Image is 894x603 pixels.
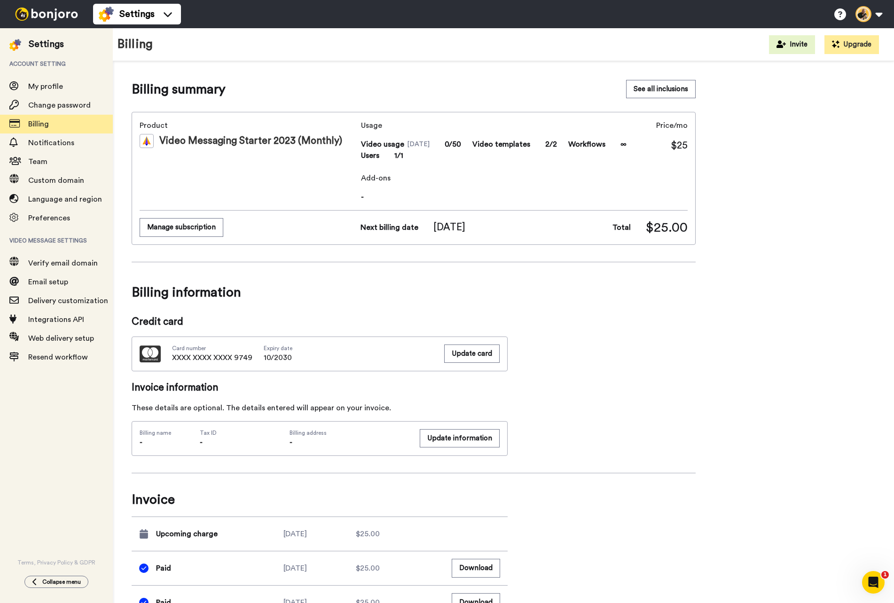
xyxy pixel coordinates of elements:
[264,352,292,363] span: 10/2030
[140,218,223,236] button: Manage subscription
[200,439,203,446] span: -
[420,429,500,448] a: Update information
[444,345,500,363] button: Update card
[361,172,688,184] span: Add-ons
[28,335,94,342] span: Web delivery setup
[172,352,252,363] span: XXXX XXXX XXXX 9749
[24,576,88,588] button: Collapse menu
[445,139,461,150] span: 0/50
[28,278,68,286] span: Email setup
[28,214,70,222] span: Preferences
[28,316,84,323] span: Integrations API
[290,439,292,446] span: -
[156,563,171,574] span: Paid
[264,345,292,352] span: Expiry date
[283,563,356,574] div: [DATE]
[656,120,688,131] span: Price/mo
[769,35,815,54] button: Invite
[28,353,88,361] span: Resend workflow
[568,139,605,150] span: Workflows
[200,429,217,437] span: Tax ID
[132,315,508,329] span: Credit card
[361,191,688,203] span: -
[172,345,252,352] span: Card number
[140,429,171,437] span: Billing name
[356,528,428,540] div: $25.00
[356,563,380,574] span: $25.00
[28,177,84,184] span: Custom domain
[132,381,508,395] span: Invoice information
[11,8,82,21] img: bj-logo-header-white.svg
[433,220,465,235] span: [DATE]
[626,80,696,99] a: See all inclusions
[118,38,153,51] h1: Billing
[132,402,508,414] div: These details are optional. The details entered will appear on your invoice.
[646,218,688,237] span: $25.00
[28,102,91,109] span: Change password
[361,222,418,233] span: Next billing date
[28,158,47,165] span: Team
[361,139,404,150] span: Video usage
[361,120,656,131] span: Usage
[283,528,356,540] div: [DATE]
[99,7,114,22] img: settings-colored.svg
[140,134,154,148] img: vm-color.svg
[420,429,500,447] button: Update information
[28,139,74,147] span: Notifications
[361,150,379,161] span: Users
[28,120,49,128] span: Billing
[28,259,98,267] span: Verify email domain
[545,139,557,150] span: 2/2
[132,279,696,305] span: Billing information
[132,80,226,99] span: Billing summary
[9,39,21,51] img: settings-colored.svg
[156,528,218,540] span: Upcoming charge
[620,139,627,150] span: ∞
[28,196,102,203] span: Language and region
[626,80,696,98] button: See all inclusions
[119,8,155,21] span: Settings
[407,141,430,147] span: [DATE]
[824,35,879,54] button: Upgrade
[394,150,403,161] span: 1/1
[140,134,357,148] div: Video Messaging Starter 2023 (Monthly)
[862,571,885,594] iframe: Intercom live chat
[881,571,889,579] span: 1
[132,490,508,509] span: Invoice
[140,439,142,446] span: -
[452,559,500,577] button: Download
[42,578,81,586] span: Collapse menu
[28,83,63,90] span: My profile
[290,429,409,437] span: Billing address
[29,38,64,51] div: Settings
[140,120,357,131] span: Product
[612,222,631,233] span: Total
[671,139,688,153] span: $25
[472,139,530,150] span: Video templates
[28,297,108,305] span: Delivery customization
